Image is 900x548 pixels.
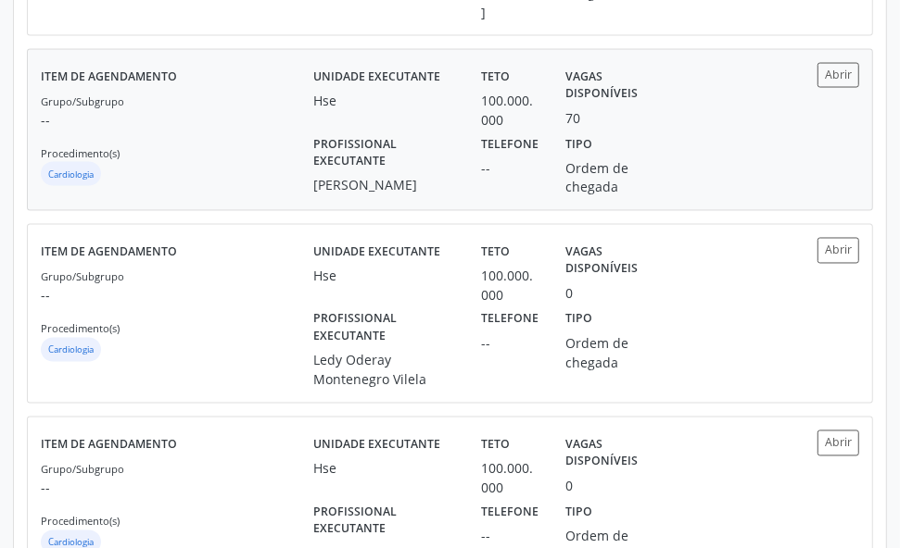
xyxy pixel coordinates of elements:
div: Hse [313,91,455,110]
small: Cardiologia [48,344,94,356]
small: Procedimento(s) [41,146,120,160]
div: -- [481,527,539,546]
label: Teto [481,430,510,459]
label: Profissional executante [313,130,455,175]
div: -- [481,334,539,354]
div: 70 [565,108,580,128]
div: Hse [313,267,455,286]
div: 100.000.000 [481,459,539,498]
label: Vagas disponíveis [565,430,665,476]
button: Abrir [818,238,859,263]
small: Procedimento(s) [41,322,120,336]
div: 100.000.000 [481,267,539,305]
label: Teto [481,63,510,92]
label: Vagas disponíveis [565,63,665,108]
p: -- [41,479,313,498]
label: Item de agendamento [41,238,177,267]
label: Teto [481,238,510,267]
label: Profissional executante [313,498,455,543]
div: 0 [565,284,573,304]
label: Unidade executante [313,238,440,267]
small: Cardiologia [48,168,94,181]
p: -- [41,286,313,305]
div: Ordem de chegada [565,334,665,373]
label: Item de agendamento [41,63,177,92]
label: Unidade executante [313,430,440,459]
div: 100.000.000 [481,91,539,130]
label: Profissional executante [313,305,455,351]
label: Telefone [481,130,539,158]
p: -- [41,110,313,130]
label: Item de agendamento [41,430,177,459]
label: Tipo [565,130,592,158]
div: [PERSON_NAME] [313,176,455,195]
label: Telefone [481,305,539,334]
div: Hse [313,459,455,479]
small: Procedimento(s) [41,515,120,529]
div: 0 [565,477,573,496]
button: Abrir [818,430,859,455]
label: Telefone [481,498,539,527]
small: Grupo/Subgrupo [41,463,124,477]
small: Grupo/Subgrupo [41,270,124,284]
label: Vagas disponíveis [565,238,665,283]
div: -- [481,158,539,178]
label: Unidade executante [313,63,440,92]
div: Ledy Oderay Montenegro Vilela [313,351,455,390]
label: Tipo [565,498,592,527]
button: Abrir [818,63,859,88]
small: Grupo/Subgrupo [41,94,124,108]
label: Tipo [565,305,592,334]
div: Ordem de chegada [565,158,665,197]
